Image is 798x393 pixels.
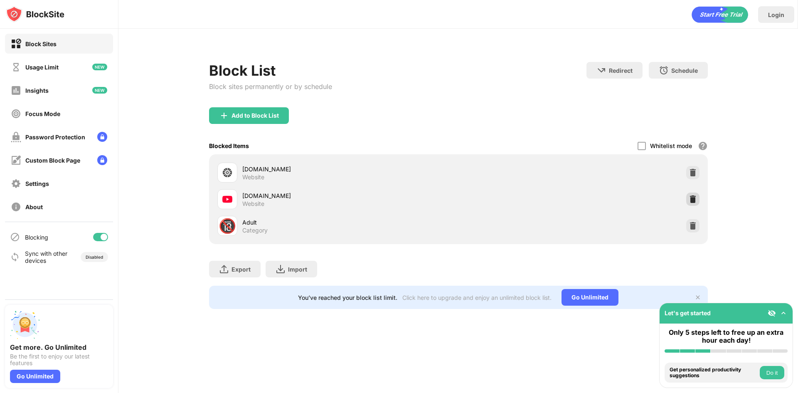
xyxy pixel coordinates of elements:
div: Go Unlimited [10,370,60,383]
div: Only 5 steps left to free up an extra hour each day! [665,329,788,344]
img: favicons [222,168,232,178]
div: Go Unlimited [562,289,618,306]
img: omni-setup-toggle.svg [779,309,788,317]
div: Usage Limit [25,64,59,71]
div: Schedule [671,67,698,74]
img: insights-off.svg [11,85,21,96]
img: x-button.svg [695,294,701,301]
div: Website [242,173,264,181]
div: You’ve reached your block list limit. [298,294,397,301]
img: push-unlimited.svg [10,310,40,340]
div: [DOMAIN_NAME] [242,165,458,173]
div: Get personalized productivity suggestions [670,367,758,379]
img: settings-off.svg [11,178,21,189]
img: new-icon.svg [92,64,107,70]
button: Do it [760,366,784,379]
div: Be the first to enjoy our latest features [10,353,108,366]
div: Let's get started [665,309,711,316]
div: Insights [25,87,49,94]
img: blocking-icon.svg [10,232,20,242]
img: eye-not-visible.svg [768,309,776,317]
div: Blocking [25,234,48,241]
div: animation [692,6,748,23]
div: Adult [242,218,458,227]
div: Click here to upgrade and enjoy an unlimited block list. [402,294,552,301]
img: lock-menu.svg [97,132,107,142]
div: [DOMAIN_NAME] [242,191,458,200]
div: Focus Mode [25,110,60,117]
div: Block Sites [25,40,57,47]
div: Import [288,266,307,273]
div: Block List [209,62,332,79]
div: Redirect [609,67,633,74]
img: customize-block-page-off.svg [11,155,21,166]
div: Sync with other devices [25,250,68,264]
div: 🔞 [219,218,236,235]
div: About [25,203,43,210]
div: Get more. Go Unlimited [10,343,108,351]
img: new-icon.svg [92,87,107,94]
div: Custom Block Page [25,157,80,164]
div: Settings [25,180,49,187]
div: Disabled [86,255,103,260]
div: Login [768,11,784,18]
div: Add to Block List [232,112,279,119]
img: logo-blocksite.svg [6,6,64,22]
div: Website [242,200,264,208]
div: Block sites permanently or by schedule [209,82,332,91]
div: Category [242,227,268,234]
img: sync-icon.svg [10,252,20,262]
img: block-on.svg [11,39,21,49]
div: Password Protection [25,133,85,141]
div: Whitelist mode [650,142,692,149]
img: time-usage-off.svg [11,62,21,72]
img: focus-off.svg [11,109,21,119]
img: password-protection-off.svg [11,132,21,142]
img: lock-menu.svg [97,155,107,165]
div: Export [232,266,251,273]
img: about-off.svg [11,202,21,212]
div: Blocked Items [209,142,249,149]
img: favicons [222,194,232,204]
